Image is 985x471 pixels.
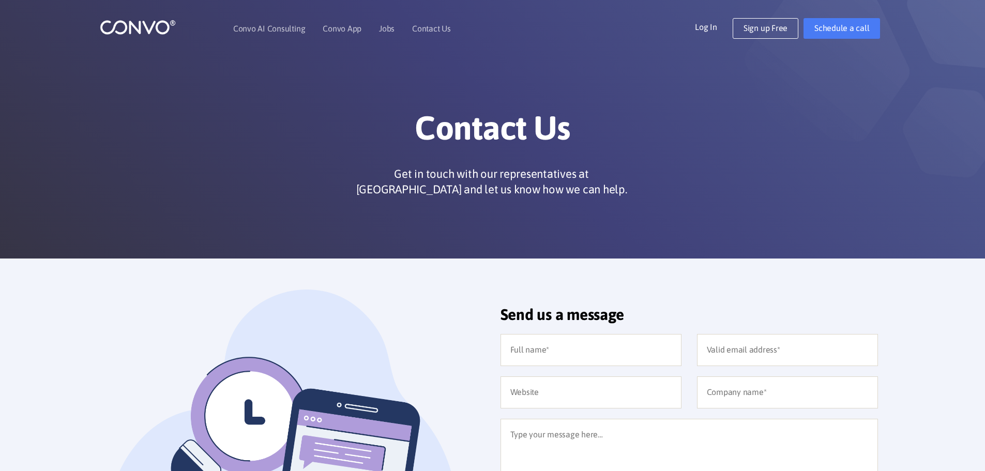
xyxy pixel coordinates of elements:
a: Sign up Free [733,18,798,39]
p: Get in touch with our representatives at [GEOGRAPHIC_DATA] and let us know how we can help. [352,166,631,197]
input: Full name* [501,334,681,366]
h1: Contact Us [206,108,780,156]
img: logo_1.png [100,19,176,35]
a: Log In [695,18,733,35]
input: Website [501,376,681,408]
input: Company name* [697,376,878,408]
input: Valid email address* [697,334,878,366]
a: Contact Us [412,24,451,33]
a: Convo App [323,24,361,33]
a: Convo AI Consulting [233,24,305,33]
a: Schedule a call [804,18,880,39]
h2: Send us a message [501,305,878,331]
a: Jobs [379,24,395,33]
